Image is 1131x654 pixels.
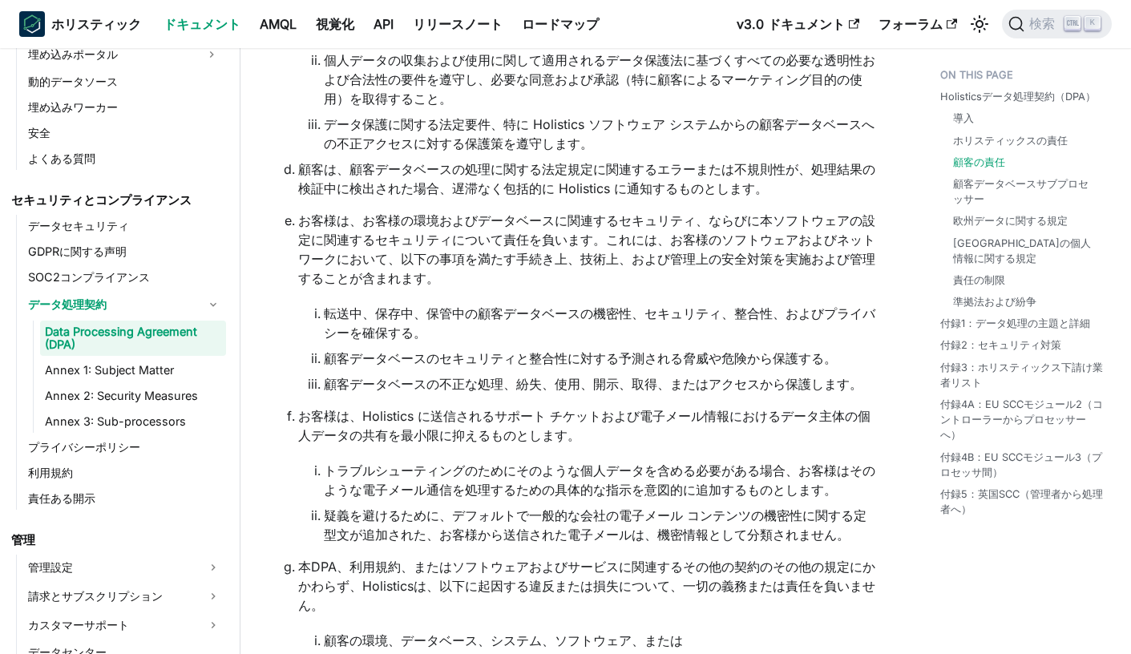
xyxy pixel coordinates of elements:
font: ロードマップ [522,16,599,32]
font: 視覚化 [316,16,354,32]
a: 付録4B：EU SCCモジュール3（プロセッサ間） [940,450,1105,480]
font: 安全 [28,126,50,139]
a: フォーラム [869,11,967,37]
a: API [364,11,403,37]
font: 請求とサブスクリプション [28,589,163,603]
a: 欧州データに関する規定 [953,213,1068,228]
font: 埋め込みワーカー [28,100,118,114]
font: 検索 [1029,17,1055,30]
font: 欧州データに関する規定 [953,215,1068,227]
font: データ保護に関する法定要件、特に Holistics ソフトウェア システムからの顧客データベースへの不正アクセスに対する保護策を遵守します。 [324,116,875,151]
kbd: K [1085,16,1101,30]
font: 付録5：英国SCC（管理者から処理者へ） [940,488,1103,515]
a: Annex 2: Security Measures [40,385,226,407]
font: 付録4A：EU SCCモジュール2（コントローラーからプロセッサーへ） [940,398,1103,441]
img: ホリスティック [19,11,45,37]
font: 顧客データベースサブプロセッサー [953,178,1089,205]
a: ドキュメント [154,11,250,37]
font: 準拠法および紛争 [953,296,1036,308]
font: よくある質問 [28,151,95,165]
button: サイドバーのカテゴリ「埋め込みポータル」を展開 [197,42,226,67]
font: 顧客データベースの不正な処理、紛失、使用、開示、取得、またはアクセスから保護します。 [324,376,862,392]
font: セキュリティとコンプライアンス [11,192,192,208]
a: 顧客データベースサブプロセッサー [953,176,1099,207]
a: 顧客の責任 [953,155,1005,170]
a: GDPRに関する声明 [23,240,226,263]
a: v3.0 ドキュメント [727,11,869,37]
font: 導入 [953,112,974,124]
font: 責任の制限 [953,274,1005,286]
a: AMQL [250,11,306,37]
a: SOC2コンプライアンス [23,266,226,289]
font: 付録1：データ処理の主題と詳細 [940,317,1090,329]
a: 導入 [953,111,974,126]
a: 付録3：ホリスティックス下請け業者リスト [940,360,1105,390]
font: 責任ある開示 [28,491,95,505]
a: 付録5：英国SCC（管理者から処理者へ） [940,486,1105,517]
font: 個人データの収集および使用に関して適用されるデータ保護法に基づくすべての必要な透明性および合法性の要件を遵守し、必要な同意および承認（特に顧客によるマーケティング目的の使用）を取得すること。 [324,52,875,107]
a: 利用規約 [23,462,226,484]
a: 安全 [23,122,226,144]
a: 動的データソース [23,71,226,93]
a: ホリスティックホリスティック [19,11,141,37]
font: 顧客の環境、データベース、システム、ソフトウェア、または [324,632,683,648]
font: データセキュリティ [28,219,129,232]
font: API [374,16,394,32]
a: [GEOGRAPHIC_DATA]の個人情報に関する規定 [953,236,1099,266]
a: 管理設定 [23,555,226,580]
font: 管理 [11,532,35,547]
font: 付録2：セキュリティ対策 [940,339,1061,351]
font: フォーラム [879,16,943,32]
font: 付録4B：EU SCCモジュール3（プロセッサ間） [940,451,1102,478]
font: 転送中、保存中、保管中の顧客データベースの機密性、セキュリティ、整合性、およびプライバシーを確​​保する。 [324,305,875,341]
font: カスタマーサポート [28,618,129,632]
font: ホリスティックスの責任 [953,135,1068,147]
font: [GEOGRAPHIC_DATA]の個人情報に関する規定 [953,237,1091,264]
a: 付録4A：EU SCCモジュール2（コントローラーからプロセッサーへ） [940,397,1105,443]
a: カスタマーサポート [23,612,226,638]
font: 管理設定 [28,560,73,574]
font: リリースノート [413,16,503,32]
a: データセキュリティ [23,215,226,237]
a: 埋め込みポータル [23,42,197,67]
font: GDPRに関する声明 [28,244,127,258]
a: ホリスティックスの責任 [953,133,1068,148]
a: 埋め込みワーカー [23,96,226,119]
a: 請求とサブスクリプション [23,583,226,609]
a: プライバシーポリシー [23,436,226,458]
font: 顧客データベースのセキュリティと整合性に対する予測される脅威や危険から保護する。 [324,350,837,366]
font: AMQL [260,16,297,32]
a: Annex 1: Subject Matter [40,359,226,381]
a: 付録1：データ処理の主題と詳細 [940,316,1090,331]
font: 利用規約 [28,466,73,479]
a: リリースノート [403,11,512,37]
font: 付録3：ホリスティックス下請け業者リスト [940,361,1103,389]
font: 動的データソース [28,75,118,88]
font: 顧客の責任 [953,156,1005,168]
a: 責任ある開示 [23,487,226,510]
a: Annex 3: Sub-processors [40,410,226,433]
a: ロードマップ [512,11,608,37]
font: SOC2コンプライアンス [28,270,150,284]
font: Holisticsデータ処理契約（DPA） [940,91,1096,103]
a: 準拠法および紛争 [953,294,1036,309]
font: v3.0 ドキュメント [737,16,845,32]
a: データ処理契約 [23,292,226,317]
a: よくある質問 [23,147,226,170]
button: ダークモードとライトモードを切り替える（現在はライトモード） [967,11,992,37]
font: 埋め込みポータル [28,47,118,61]
a: 責任の制限 [953,272,1005,288]
font: トラブルシューティングのためにそのような個人データを含める必要がある場合、お客様はそのような電子メール通信を処理するための具体的な指示を意図的に追加するものとします。 [324,462,875,498]
button: 検索（Ctrl+K） [1002,10,1112,38]
a: Data Processing Agreement (DPA) [40,321,226,356]
a: 付録2：セキュリティ対策 [940,337,1061,353]
a: Holisticsデータ処理契約（DPA） [940,89,1096,104]
font: データ処理契約 [28,297,107,311]
a: 視覚化 [306,11,364,37]
font: お客様は、Holistics に送信されるサポート チケットおよび電子メール情報におけるデータ主体の個人データの共有を最小限に抑えるものとします。 [298,408,870,443]
font: プライバシーポリシー [28,440,140,454]
font: 顧客は、顧客データベースの処理に関する法定規定に関連するエラーまたは不規則性が、処理結果の検証中に検出された場合、遅滞なく包括的に Holistics に通知するものとします。 [298,161,875,196]
font: 疑義を避けるために、デフォルトで一般的な会社の電子メール コンテンツの機密性に関する定型文が追加された、お客様から送信された電子メールは、機密情報として分類されません。 [324,507,866,543]
font: ホリスティック [51,16,141,32]
font: ドキュメント [164,16,240,32]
